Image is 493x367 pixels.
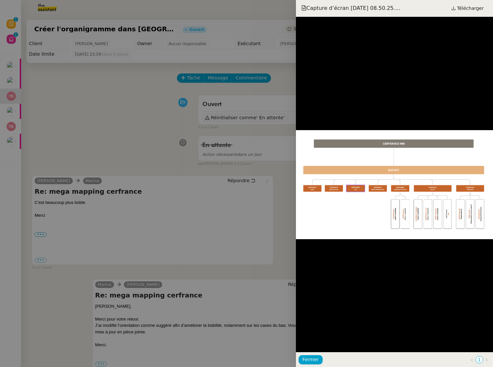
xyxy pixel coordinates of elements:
a: 1 [476,356,483,363]
button: Page suivante [483,356,490,363]
a: Télécharger [447,4,488,13]
button: Page précédente [468,356,476,363]
span: Fermer [303,356,319,363]
button: Fermer [299,355,323,364]
li: 1 [476,356,483,363]
span: Télécharger [457,4,484,13]
span: Capture d’écran [DATE] 08.50.25.... [301,5,400,12]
